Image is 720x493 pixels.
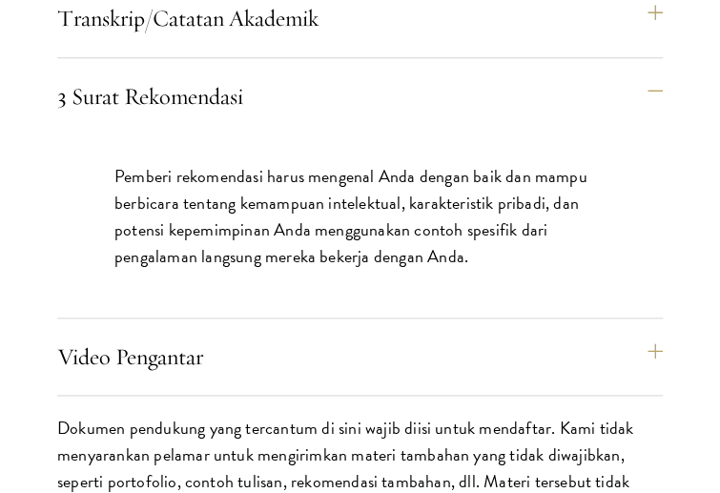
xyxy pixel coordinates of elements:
[114,163,587,269] font: Pemberi rekomendasi harus mengenal Anda dengan baik dan mampu berbicara tentang kemampuan intelek...
[57,334,663,380] button: Video Pengantar
[57,73,663,119] button: 3 Surat Rekomendasi
[57,82,243,111] font: 3 Surat Rekomendasi
[57,4,319,32] font: Transkrip/Catatan Akademik
[57,342,203,371] font: Video Pengantar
